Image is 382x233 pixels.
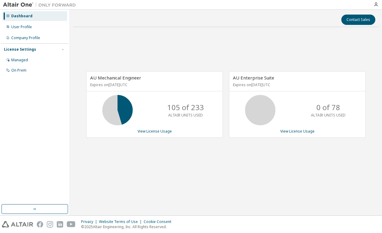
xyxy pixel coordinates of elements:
[11,35,40,40] div: Company Profile
[2,221,33,228] img: altair_logo.svg
[280,129,315,134] a: View License Usage
[90,82,217,87] p: Expires on [DATE] UTC
[167,102,204,113] p: 105 of 233
[11,68,26,73] div: On Prem
[11,58,28,62] div: Managed
[81,219,99,224] div: Privacy
[341,15,375,25] button: Contact Sales
[37,221,43,228] img: facebook.svg
[316,102,340,113] p: 0 of 78
[67,221,76,228] img: youtube.svg
[11,14,32,19] div: Dashboard
[311,113,346,118] p: ALTAIR UNITS USED
[233,82,360,87] p: Expires on [DATE] UTC
[57,221,63,228] img: linkedin.svg
[138,129,172,134] a: View License Usage
[47,221,53,228] img: instagram.svg
[99,219,144,224] div: Website Terms of Use
[81,224,175,229] p: © 2025 Altair Engineering, Inc. All Rights Reserved.
[90,75,141,81] span: AU Mechanical Engineer
[233,75,274,81] span: AU Enterprise Suite
[4,47,36,52] div: License Settings
[3,2,79,8] img: Altair One
[144,219,175,224] div: Cookie Consent
[168,113,203,118] p: ALTAIR UNITS USED
[11,25,32,29] div: User Profile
